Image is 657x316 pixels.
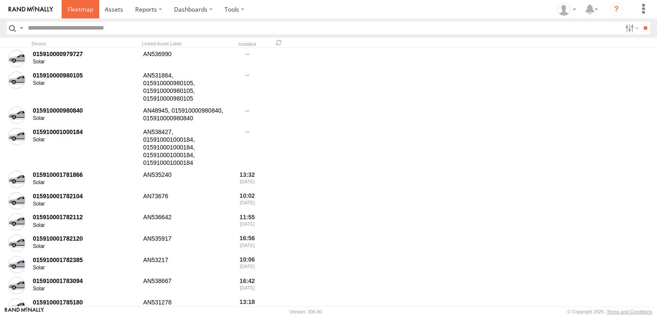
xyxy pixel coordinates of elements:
[33,235,137,242] div: 015910001782120
[33,192,137,200] div: 015910001782104
[142,191,228,211] div: AN73676
[33,107,137,114] div: 015910000980840
[33,222,137,229] div: Solar
[33,286,137,292] div: Solar
[567,309,652,314] div: © Copyright 2025 -
[33,171,137,179] div: 015910001781866
[142,70,228,104] div: AN531864, 015910000980105, 015910000980105, 015910000980105
[33,243,137,250] div: Solar
[33,201,137,208] div: Solar
[231,191,263,211] div: 10:02 [DATE]
[142,233,228,253] div: AN535917
[607,309,652,314] a: Terms and Conditions
[33,59,137,66] div: Solar
[33,115,137,122] div: Solar
[142,41,228,47] div: Linked Asset Label
[5,307,44,316] a: Visit our Website
[142,212,228,232] div: AN536642
[32,41,139,47] div: Device
[33,179,137,186] div: Solar
[33,50,137,58] div: 015910000979727
[231,170,263,189] div: 13:32 [DATE]
[33,213,137,221] div: 015910001782112
[142,49,228,69] div: AN536990
[290,309,322,314] div: Version: 306.00
[33,256,137,264] div: 015910001782385
[231,42,263,47] div: Installed
[231,276,263,295] div: 16:42 [DATE]
[33,265,137,271] div: Solar
[33,72,137,79] div: 015910000980105
[18,22,25,34] label: Search Query
[231,212,263,232] div: 11:55 [DATE]
[33,298,137,306] div: 015910001785180
[554,3,579,16] div: EMMANUEL SOTELO
[622,22,640,34] label: Search Filter Options
[33,137,137,143] div: Solar
[231,233,263,253] div: 16:56 [DATE]
[142,105,228,125] div: AN48945, 015910000980840, 015910000980840
[9,6,53,12] img: rand-logo.svg
[231,255,263,274] div: 10:06 [DATE]
[142,276,228,295] div: AN538667
[33,277,137,285] div: 015910001783094
[33,128,137,136] div: 015910001000184
[142,255,228,274] div: AN53217
[274,39,284,47] span: Refresh
[610,3,623,16] i: ?
[142,127,228,168] div: AN538427, 015910001000184, 015910001000184, 015910001000184, 015910001000184
[33,80,137,87] div: Solar
[142,170,228,189] div: AN535240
